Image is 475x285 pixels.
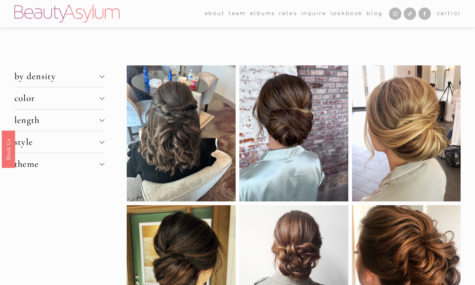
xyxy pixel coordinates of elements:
button: theme [14,153,104,175]
button: style [14,131,104,153]
button: color [14,87,104,109]
button: by density [14,65,104,87]
a: Facebook [418,8,431,20]
span: color [14,92,100,104]
a: Rates [279,9,297,19]
a: folder dropdown [229,9,246,19]
span: length [14,114,100,126]
a: TikTok [404,8,416,20]
a: Blog [367,9,383,19]
span: 0 [454,10,458,16]
a: Lookbook [330,9,363,19]
span: theme [14,158,100,170]
span: about [205,9,225,18]
span: by density [14,71,100,82]
a: 0 items in cart [437,9,461,18]
a: folder dropdown [205,9,225,19]
a: Book Us [2,131,15,168]
a: Inquire [301,9,327,19]
img: Beauty Asylum | Bridal Hair &amp; Makeup Charlotte &amp; Atlanta [14,5,120,23]
span: team [229,9,246,18]
a: albums [250,9,275,19]
button: length [14,109,104,131]
span: style [14,136,100,148]
span: ( ) [451,10,461,16]
a: Instagram [389,8,401,20]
